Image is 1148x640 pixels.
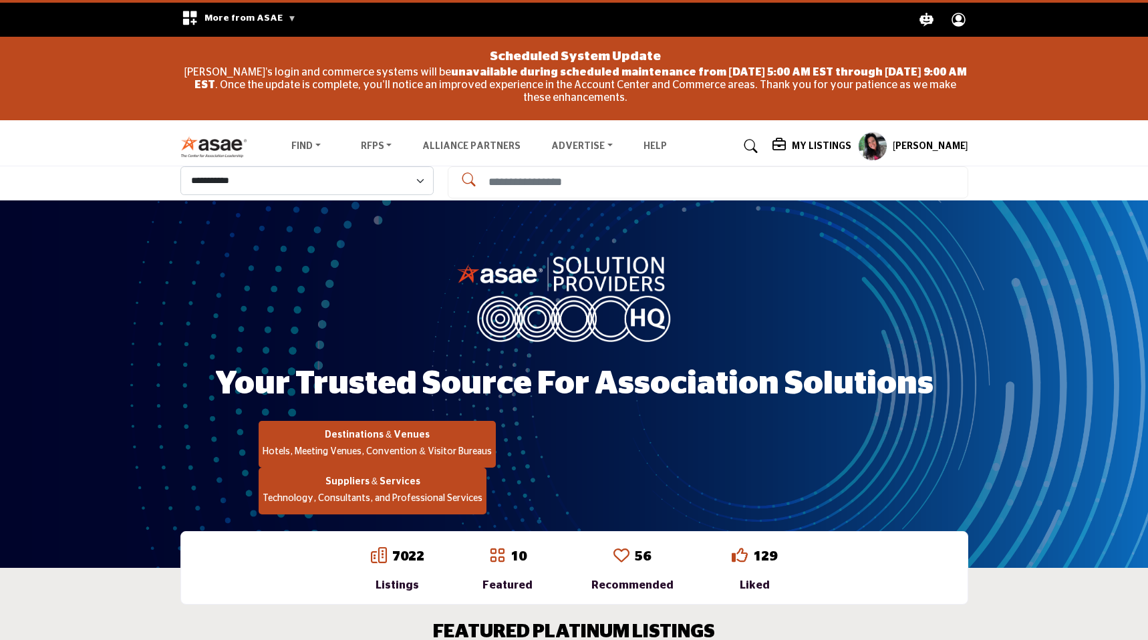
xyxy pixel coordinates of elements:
strong: unavailable during scheduled maintenance from [DATE] 5:00 AM EST through [DATE] 9:00 AM EST [194,67,966,90]
img: Site Logo [180,136,255,158]
button: Destinations & Venues Hotels, Meeting Venues, Convention & Visitor Bureaus [259,421,495,468]
a: Advertise [542,137,622,156]
span: More from ASAE [204,13,296,23]
div: Featured [482,577,533,593]
div: Recommended [591,577,674,593]
p: Technology, Consultants, and Professional Services [263,492,482,506]
a: Go to Recommended [613,547,629,566]
div: More from ASAE [173,3,305,37]
div: My Listings [772,138,851,154]
div: Scheduled System Update [184,43,967,66]
input: Search Solutions [448,166,968,198]
h5: [PERSON_NAME] [893,140,968,154]
h2: Destinations & Venues [263,430,491,441]
a: Find [282,137,330,156]
div: Listings [371,577,424,593]
a: 129 [753,550,777,563]
a: Search [732,136,765,158]
div: Liked [732,577,777,593]
i: Go to Liked [732,547,748,563]
button: Suppliers & Services Technology, Consultants, and Professional Services [259,468,486,514]
a: Alliance Partners [422,142,521,151]
img: image [457,253,691,341]
p: Hotels, Meeting Venues, Convention & Visitor Bureaus [263,446,491,459]
p: [PERSON_NAME]'s login and commerce systems will be . Once the update is complete, you'll notice a... [184,66,967,105]
h2: Suppliers & Services [263,476,482,488]
button: Show hide supplier dropdown [858,132,887,161]
h1: Your Trusted Source for Association Solutions [215,363,934,405]
a: Help [643,142,667,151]
h5: My Listings [792,140,851,152]
a: 56 [635,550,651,563]
a: RFPs [351,137,402,156]
a: Go to Featured [489,547,505,566]
select: Select Listing Type Dropdown [180,166,434,195]
a: 7022 [392,550,424,563]
a: 10 [511,550,527,563]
